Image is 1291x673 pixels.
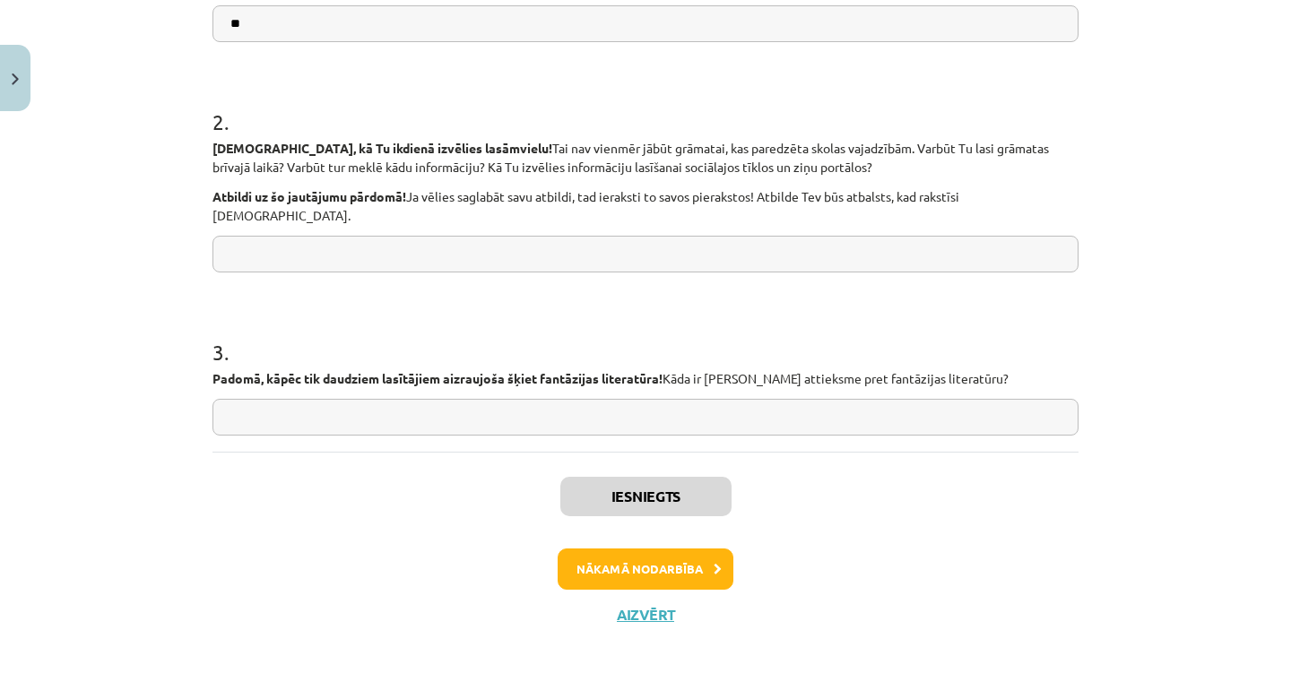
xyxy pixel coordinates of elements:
[611,606,680,624] button: Aizvērt
[212,139,1079,177] p: Tai nav vienmēr jābūt grāmatai, kas paredzēta skolas vajadzībām. Varbūt Tu lasi grāmatas brīvajā ...
[12,73,19,85] img: icon-close-lesson-0947bae3869378f0d4975bcd49f059093ad1ed9edebbc8119c70593378902aed.svg
[212,188,406,204] strong: Atbildi uz šo jautājumu pārdomā!
[560,477,732,516] button: Iesniegts
[212,308,1079,364] h1: 3 .
[212,140,552,156] strong: [DEMOGRAPHIC_DATA], kā Tu ikdienā izvēlies lasāmvielu!
[212,187,1079,225] p: Ja vēlies saglabāt savu atbildi, tad ieraksti to savos pierakstos! Atbilde Tev būs atbalsts, kad ...
[212,369,1079,388] p: Kāda ir [PERSON_NAME] attieksme pret fantāzijas literatūru?
[558,548,733,590] button: Nākamā nodarbība
[212,78,1079,134] h1: 2 .
[212,370,663,386] strong: Padomā, kāpēc tik daudziem lasītājiem aizraujoša šķiet fantāzijas literatūra!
